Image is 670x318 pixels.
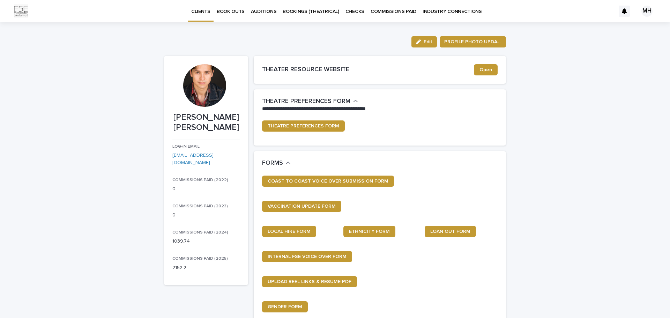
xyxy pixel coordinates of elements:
span: COAST TO COAST VOICE OVER SUBMISSION FORM [268,179,388,184]
a: INTERNAL FSE VOICE OVER FORM [262,251,352,262]
p: 2152.2 [172,264,240,272]
h2: FORMS [262,160,283,167]
h2: THEATRE PREFERENCES FORM [262,98,350,105]
a: LOAN OUT FORM [425,226,476,237]
span: COMMISSIONS PAID (2024) [172,230,228,235]
span: GENDER FORM [268,304,302,309]
a: ETHNICITY FORM [343,226,395,237]
p: [PERSON_NAME] [PERSON_NAME] [172,112,240,133]
span: LOAN OUT FORM [430,229,470,234]
a: [EMAIL_ADDRESS][DOMAIN_NAME] [172,153,214,165]
button: PROFILE PHOTO UPDATE [440,36,506,47]
span: UPLOAD REEL LINKS & RESUME PDF [268,279,351,284]
button: FORMS [262,160,291,167]
span: THEATRE PREFERENCES FORM [268,124,339,128]
a: UPLOAD REEL LINKS & RESUME PDF [262,276,357,287]
span: PROFILE PHOTO UPDATE [444,38,501,45]
p: 0 [172,185,240,193]
span: LOCAL HIRE FORM [268,229,311,234]
span: COMMISSIONS PAID (2022) [172,178,228,182]
div: MH [641,6,653,17]
a: VACCINATION UPDATE FORM [262,201,341,212]
button: Edit [411,36,437,47]
span: LOG-IN EMAIL [172,145,200,149]
span: VACCINATION UPDATE FORM [268,204,336,209]
h2: THEATER RESOURCE WEBSITE [262,66,474,74]
a: LOCAL HIRE FORM [262,226,316,237]
span: Edit [424,39,432,44]
img: Km9EesSdRbS9ajqhBzyo [14,4,28,18]
span: COMMISSIONS PAID (2023) [172,204,228,208]
span: ETHNICITY FORM [349,229,390,234]
a: GENDER FORM [262,301,308,312]
span: INTERNAL FSE VOICE OVER FORM [268,254,347,259]
a: COAST TO COAST VOICE OVER SUBMISSION FORM [262,176,394,187]
span: Open [479,67,492,72]
p: 1039.74 [172,238,240,245]
a: Open [474,64,498,75]
a: THEATRE PREFERENCES FORM [262,120,345,132]
span: COMMISSIONS PAID (2025) [172,257,228,261]
p: 0 [172,212,240,219]
button: THEATRE PREFERENCES FORM [262,98,358,105]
